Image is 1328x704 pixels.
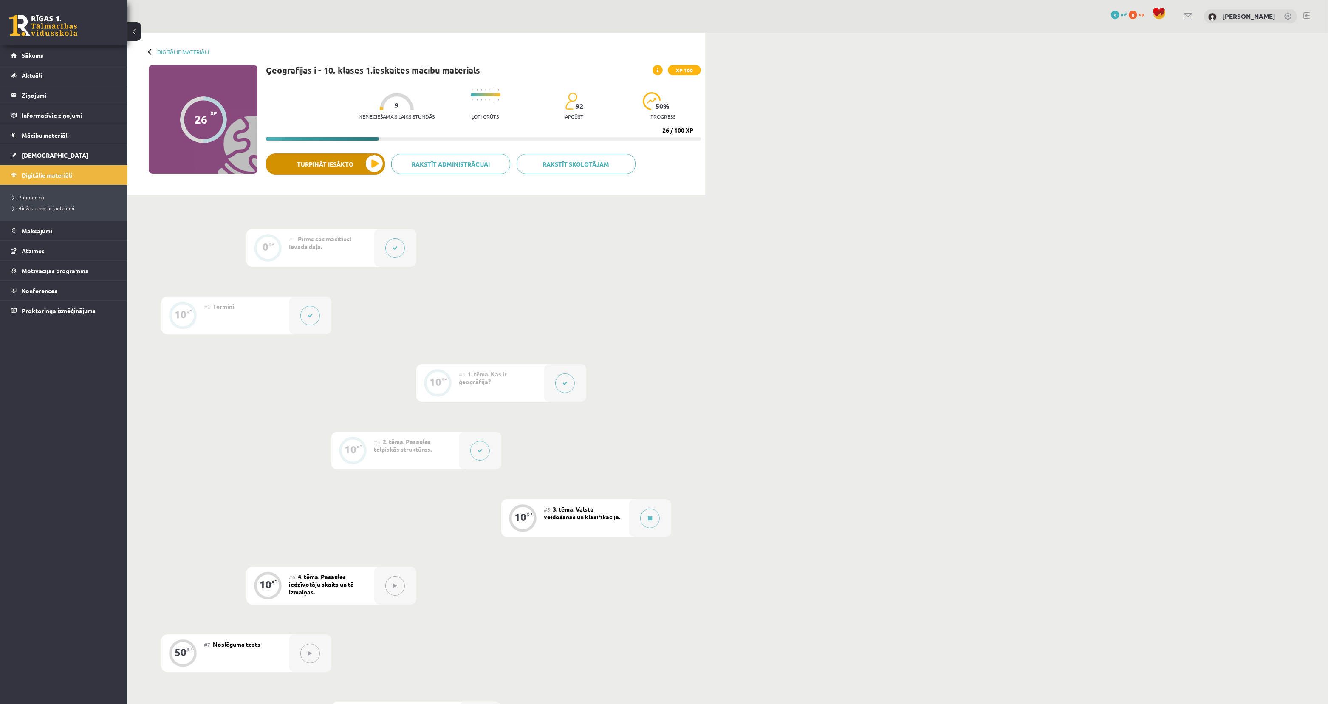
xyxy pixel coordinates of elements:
span: 4. tēma. Pasaules iedzīvotāju skaits un tā izmaiņas. [289,573,354,596]
a: Mācību materiāli [11,125,117,145]
a: Ziņojumi [11,85,117,105]
a: 4 mP [1111,11,1127,17]
img: icon-short-line-57e1e144782c952c97e751825c79c345078a6d821885a25fce030b3d8c18986b.svg [489,99,490,101]
a: Digitālie materiāli [11,165,117,185]
img: icon-short-line-57e1e144782c952c97e751825c79c345078a6d821885a25fce030b3d8c18986b.svg [472,89,473,91]
span: 50 % [656,102,670,110]
button: Turpināt iesākto [266,153,385,175]
span: #7 [204,641,210,648]
a: Motivācijas programma [11,261,117,280]
span: mP [1121,11,1127,17]
span: Aktuāli [22,71,42,79]
div: 10 [345,446,356,453]
div: XP [271,580,277,584]
div: 10 [175,311,186,318]
a: Informatīvie ziņojumi [11,105,117,125]
img: icon-short-line-57e1e144782c952c97e751825c79c345078a6d821885a25fce030b3d8c18986b.svg [481,99,482,101]
a: Rakstīt skolotājam [517,154,636,174]
span: XP [210,110,217,116]
span: 1. tēma. Kas ir ģeogrāfija? [459,370,507,385]
a: Rakstīt administrācijai [391,154,510,174]
span: Proktoringa izmēģinājums [22,307,96,314]
span: 3. tēma. Valstu veidošanās un klasifikācija. [544,505,620,520]
a: [DEMOGRAPHIC_DATA] [11,145,117,165]
span: XP 100 [668,65,701,75]
span: #1 [289,236,295,243]
div: 0 [263,243,268,251]
span: xp [1139,11,1144,17]
span: Programma [13,194,44,201]
img: icon-short-line-57e1e144782c952c97e751825c79c345078a6d821885a25fce030b3d8c18986b.svg [485,99,486,101]
img: icon-short-line-57e1e144782c952c97e751825c79c345078a6d821885a25fce030b3d8c18986b.svg [485,89,486,91]
div: 10 [514,513,526,521]
div: 10 [260,581,271,588]
p: progress [650,113,675,119]
img: icon-progress-161ccf0a02000e728c5f80fcf4c31c7af3da0e1684b2b1d7c360e028c24a22f1.svg [643,92,661,110]
span: #2 [204,303,210,310]
span: Atzīmes [22,247,45,254]
span: Biežāk uzdotie jautājumi [13,205,74,212]
span: #4 [374,438,380,445]
span: [DEMOGRAPHIC_DATA] [22,151,88,159]
div: 50 [175,648,186,656]
a: Maksājumi [11,221,117,240]
div: XP [356,444,362,449]
img: icon-short-line-57e1e144782c952c97e751825c79c345078a6d821885a25fce030b3d8c18986b.svg [498,99,499,101]
span: Noslēguma tests [213,640,260,648]
a: Rīgas 1. Tālmācības vidusskola [9,15,77,36]
div: 10 [429,378,441,386]
span: Termini [213,303,234,310]
span: Konferences [22,287,57,294]
a: Sākums [11,45,117,65]
div: XP [186,309,192,314]
span: Sākums [22,51,43,59]
a: Biežāk uzdotie jautājumi [13,204,119,212]
p: Nepieciešamais laiks stundās [359,113,435,119]
div: XP [441,377,447,382]
a: [PERSON_NAME] [1222,12,1275,20]
img: students-c634bb4e5e11cddfef0936a35e636f08e4e9abd3cc4e673bd6f9a4125e45ecb1.svg [565,92,577,110]
span: 0 [1129,11,1137,19]
div: XP [186,647,192,652]
span: Motivācijas programma [22,267,89,274]
img: icon-short-line-57e1e144782c952c97e751825c79c345078a6d821885a25fce030b3d8c18986b.svg [498,89,499,91]
span: 92 [576,102,583,110]
img: icon-short-line-57e1e144782c952c97e751825c79c345078a6d821885a25fce030b3d8c18986b.svg [472,99,473,101]
span: #5 [544,506,550,513]
span: Digitālie materiāli [22,171,72,179]
div: XP [268,242,274,246]
span: #3 [459,371,465,378]
h1: Ģeogrāfijas i - 10. klases 1.ieskaites mācību materiāls [266,65,480,75]
p: Ļoti grūts [472,113,499,119]
img: Emīls Čeksters [1208,13,1217,21]
span: 9 [395,102,398,109]
span: Pirms sāc mācīties! Ievada daļa. [289,235,351,250]
span: #6 [289,574,295,580]
div: XP [526,512,532,517]
img: icon-short-line-57e1e144782c952c97e751825c79c345078a6d821885a25fce030b3d8c18986b.svg [481,89,482,91]
p: apgūst [565,113,583,119]
span: 2. tēma. Pasaules telpiskās struktūras. [374,438,432,453]
a: Proktoringa izmēģinājums [11,301,117,320]
span: 4 [1111,11,1119,19]
div: 26 [195,113,208,126]
legend: Informatīvie ziņojumi [22,105,117,125]
a: Konferences [11,281,117,300]
a: Programma [13,193,119,201]
a: Aktuāli [11,65,117,85]
legend: Maksājumi [22,221,117,240]
img: icon-short-line-57e1e144782c952c97e751825c79c345078a6d821885a25fce030b3d8c18986b.svg [489,89,490,91]
legend: Ziņojumi [22,85,117,105]
span: Mācību materiāli [22,131,69,139]
a: 0 xp [1129,11,1148,17]
a: Atzīmes [11,241,117,260]
a: Digitālie materiāli [157,48,209,55]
